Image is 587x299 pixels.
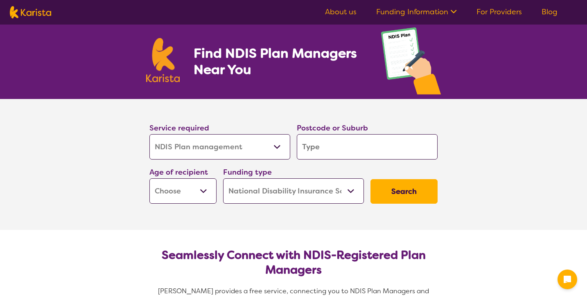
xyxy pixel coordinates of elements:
[156,248,431,277] h2: Seamlessly Connect with NDIS-Registered Plan Managers
[376,7,457,17] a: Funding Information
[476,7,522,17] a: For Providers
[149,123,209,133] label: Service required
[381,27,441,99] img: plan-management
[223,167,272,177] label: Funding type
[325,7,357,17] a: About us
[297,123,368,133] label: Postcode or Suburb
[146,38,180,82] img: Karista logo
[149,167,208,177] label: Age of recipient
[297,134,438,160] input: Type
[10,6,51,18] img: Karista logo
[542,7,558,17] a: Blog
[194,45,365,78] h1: Find NDIS Plan Managers Near You
[370,179,438,204] button: Search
